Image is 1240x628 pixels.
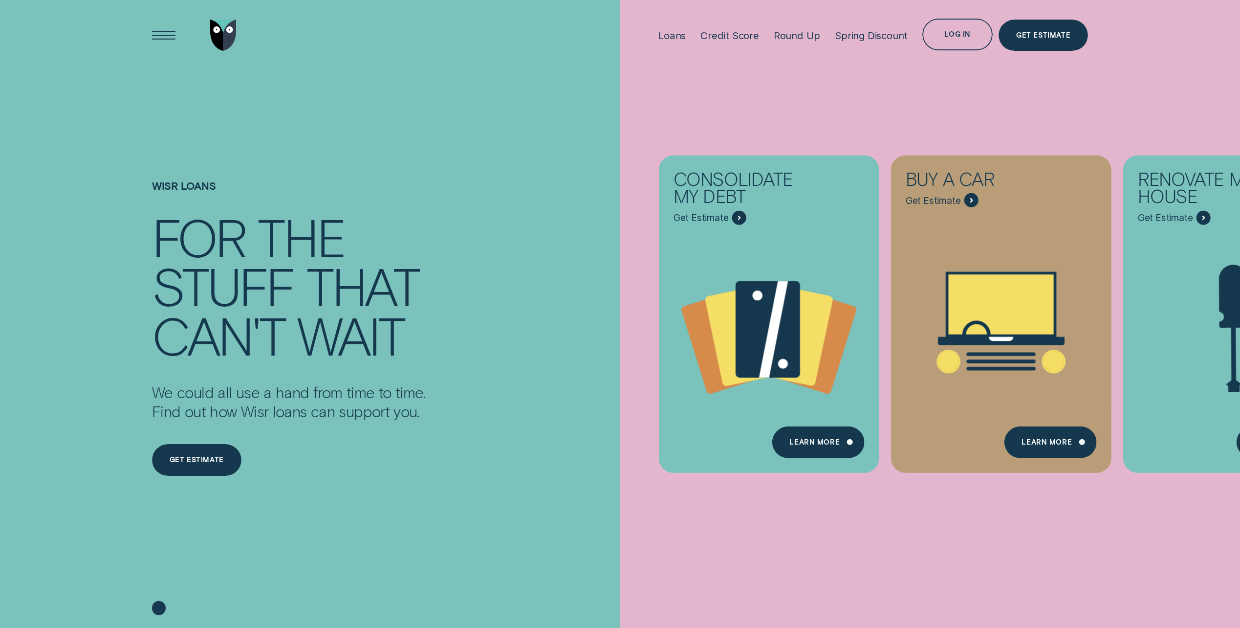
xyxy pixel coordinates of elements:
a: Learn more [772,426,864,458]
a: Consolidate my debt - Learn more [659,155,879,464]
button: Log in [922,19,993,50]
div: wait [297,310,404,359]
div: Buy a car [906,170,1046,193]
div: stuff [152,261,294,310]
div: Consolidate my debt [674,170,814,210]
span: Get Estimate [906,195,961,206]
div: Spring Discount [835,29,908,42]
div: Round Up [774,29,820,42]
div: Loans [658,29,686,42]
span: Get Estimate [674,212,729,224]
div: For [152,212,245,261]
a: Buy a car - Learn more [891,155,1111,464]
span: Get Estimate [1138,212,1193,224]
div: the [258,212,344,261]
div: that [306,261,419,310]
h4: For the stuff that can't wait [152,212,426,359]
a: Learn More [1004,426,1096,458]
a: Get estimate [152,444,241,476]
a: Get Estimate [999,20,1088,51]
button: Open Menu [148,20,180,51]
div: can't [152,310,285,359]
div: Credit Score [700,29,759,42]
img: Wisr [210,20,237,51]
h1: Wisr loans [152,179,426,212]
p: We could all use a hand from time to time. Find out how Wisr loans can support you. [152,382,426,421]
